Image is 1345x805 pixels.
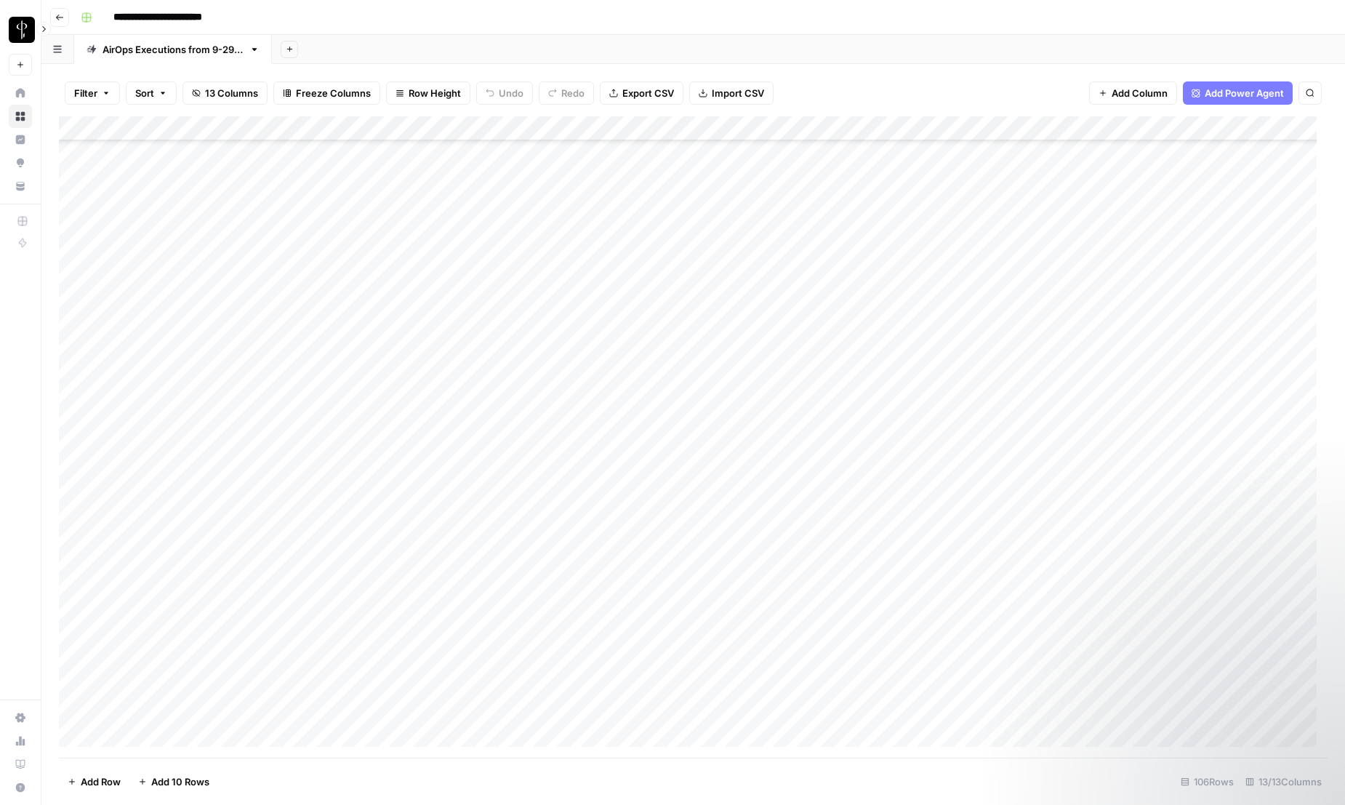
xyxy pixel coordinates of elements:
[409,86,461,100] span: Row Height
[182,81,268,105] button: 13 Columns
[81,774,121,789] span: Add Row
[689,81,774,105] button: Import CSV
[9,729,32,753] a: Usage
[9,175,32,198] a: Your Data
[74,35,272,64] a: AirOps Executions from [DATE]
[476,81,533,105] button: Undo
[386,81,470,105] button: Row Height
[9,81,32,105] a: Home
[1205,86,1284,100] span: Add Power Agent
[65,81,120,105] button: Filter
[126,81,177,105] button: Sort
[103,42,244,57] div: AirOps Executions from [DATE]
[9,12,32,48] button: Workspace: LP Production Workloads
[1112,86,1168,100] span: Add Column
[9,105,32,128] a: Browse
[600,81,683,105] button: Export CSV
[205,86,258,100] span: 13 Columns
[1089,81,1177,105] button: Add Column
[712,86,764,100] span: Import CSV
[129,770,218,793] button: Add 10 Rows
[9,17,35,43] img: LP Production Workloads Logo
[74,86,97,100] span: Filter
[1183,81,1293,105] button: Add Power Agent
[135,86,154,100] span: Sort
[151,774,209,789] span: Add 10 Rows
[622,86,674,100] span: Export CSV
[296,86,371,100] span: Freeze Columns
[9,151,32,175] a: Opportunities
[539,81,594,105] button: Redo
[9,776,32,799] button: Help + Support
[9,128,32,151] a: Insights
[9,753,32,776] a: Learning Hub
[59,770,129,793] button: Add Row
[9,706,32,729] a: Settings
[499,86,523,100] span: Undo
[561,86,585,100] span: Redo
[273,81,380,105] button: Freeze Columns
